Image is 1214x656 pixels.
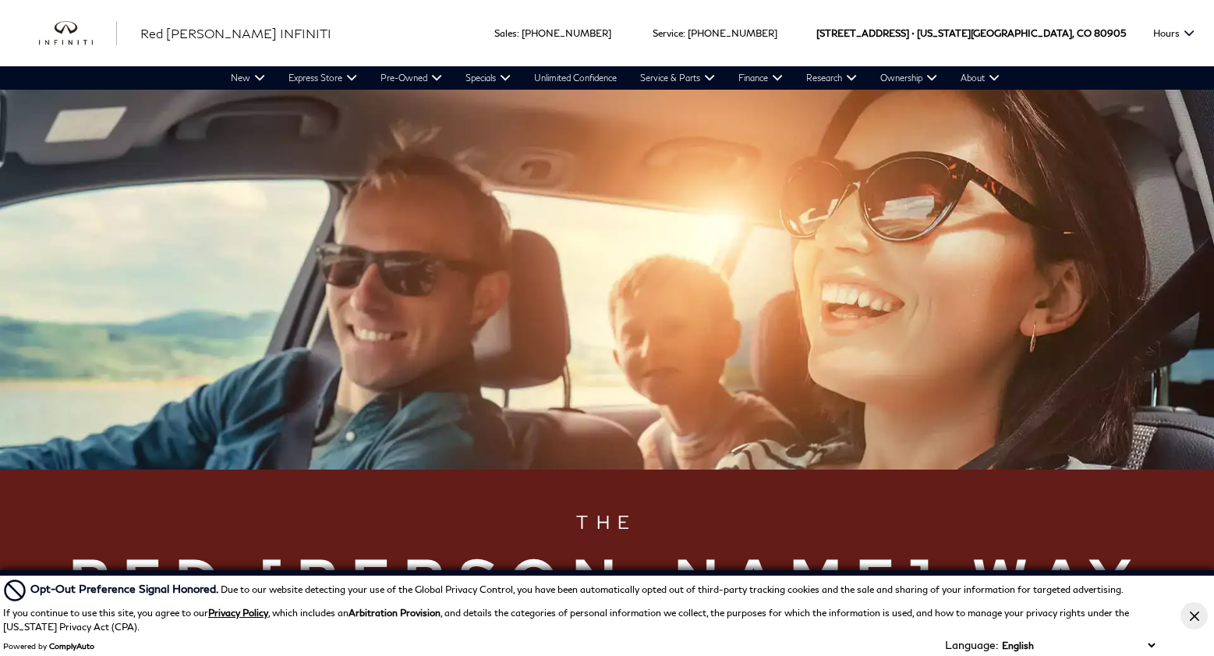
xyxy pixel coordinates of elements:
[140,24,331,43] a: Red [PERSON_NAME] INFINITI
[219,66,277,90] a: New
[369,66,454,90] a: Pre-Owned
[140,26,331,41] span: Red [PERSON_NAME] INFINITI
[517,27,519,39] span: :
[454,66,522,90] a: Specials
[3,641,94,651] div: Powered by
[1180,602,1208,629] button: Close Button
[69,537,1145,625] span: Red [PERSON_NAME] Way
[349,607,441,619] strong: Arbitration Provision
[653,27,683,39] span: Service
[683,27,685,39] span: :
[949,66,1011,90] a: About
[522,66,628,90] a: Unlimited Confidence
[688,27,777,39] a: [PHONE_NUMBER]
[30,582,221,595] span: Opt-Out Preference Signal Honored .
[49,641,94,651] a: ComplyAuto
[945,640,998,651] div: Language:
[69,509,1145,625] h1: The
[39,21,117,46] img: INFINITI
[494,27,517,39] span: Sales
[727,66,795,90] a: Finance
[219,66,1011,90] nav: Main Navigation
[998,638,1159,653] select: Language Select
[869,66,949,90] a: Ownership
[39,21,117,46] a: infiniti
[3,607,1129,633] p: If you continue to use this site, you agree to our , which includes an , and details the categori...
[628,66,727,90] a: Service & Parts
[522,27,611,39] a: [PHONE_NUMBER]
[795,66,869,90] a: Research
[30,580,1124,597] div: Due to our website detecting your use of the Global Privacy Control, you have been automatically ...
[816,27,1126,39] a: [STREET_ADDRESS] • [US_STATE][GEOGRAPHIC_DATA], CO 80905
[277,66,369,90] a: Express Store
[208,607,268,619] a: Privacy Policy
